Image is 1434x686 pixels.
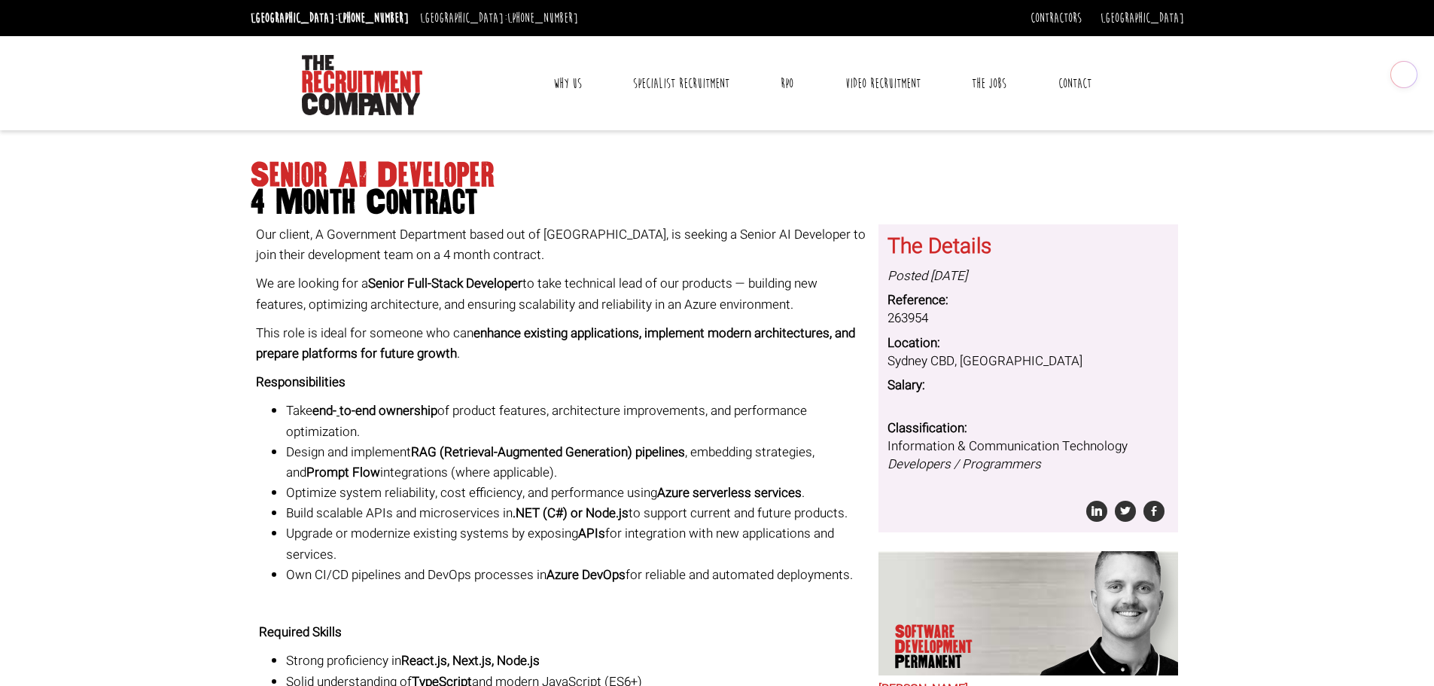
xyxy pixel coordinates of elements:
strong: enhance existing applications, implement modern architectures, and prepare platforms for future g... [256,324,855,363]
span: Permanent [895,654,1011,669]
li: Strong proficiency in [286,651,867,671]
strong: Required Skills [259,623,342,642]
a: The Jobs [961,65,1018,102]
h3: The Details [887,236,1169,259]
a: [GEOGRAPHIC_DATA] [1101,10,1184,26]
li: Take of product features, architecture improvements, and performance optimization. [286,401,867,441]
a: Contact [1047,65,1103,102]
img: The Recruitment Company [302,55,422,115]
dt: Reference: [887,291,1169,309]
a: Video Recruitment [834,65,932,102]
a: Why Us [542,65,593,102]
strong: Prompt Flow [306,463,380,482]
p: Software Development [895,624,1011,669]
i: Posted [DATE] [887,267,967,285]
a: Specialist Recruitment [622,65,741,102]
dd: Sydney CBD, [GEOGRAPHIC_DATA] [887,352,1169,370]
dt: Classification: [887,419,1169,438]
h1: Senior AI Developer [251,162,1184,216]
li: [GEOGRAPHIC_DATA]: [247,6,413,30]
li: [GEOGRAPHIC_DATA]: [416,6,582,30]
li: Upgrade or modernize existing systems by exposing for integration with new applications and servi... [286,523,867,564]
i: Developers / Programmers [887,455,1041,474]
dt: Salary: [887,377,1169,395]
strong: RAG (Retrieval-Augmented Generation) pipelines [411,443,685,462]
li: Optimize system reliability, cost efficiency, and performance using . [286,483,867,503]
strong: Azure DevOps [547,566,626,584]
strong: Azure serverless services [657,483,802,502]
li: Design and implement , embedding strategies, and integrations (where applicable). [286,442,867,483]
li: Own CI/CD pipelines and DevOps processes in for reliable and automated deployments. [286,565,867,585]
strong: APIs [578,524,605,543]
p: Our client, A Government Department based out of [GEOGRAPHIC_DATA], is seeking a Senior AI Develo... [256,224,867,265]
a: Contractors [1031,10,1082,26]
p: This role is ideal for someone who can . [256,323,867,364]
strong: React.js, Next.js, Node.js [401,651,540,670]
strong: end- to-end ownership [312,401,437,420]
a: [PHONE_NUMBER] [507,10,578,26]
img: Sam Williamson does Software Development Permanent [1034,551,1178,675]
dd: Information & Communication Technology [887,438,1169,474]
a: [PHONE_NUMBER] [338,10,409,26]
li: Build scalable APIs and microservices in to support current and future products. [286,503,867,523]
span: 4 Month Contract [251,189,1184,216]
strong: .NET (C#) or Node.js [513,504,629,523]
strong: Senior Full-Stack Developer [368,274,522,293]
dt: Location: [887,334,1169,352]
p: We are looking for a to take technical lead of our products — building new features, optimizing a... [256,273,867,314]
strong: Responsibilities [256,373,346,392]
dd: 263954 [887,309,1169,328]
a: RPO [769,65,805,102]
